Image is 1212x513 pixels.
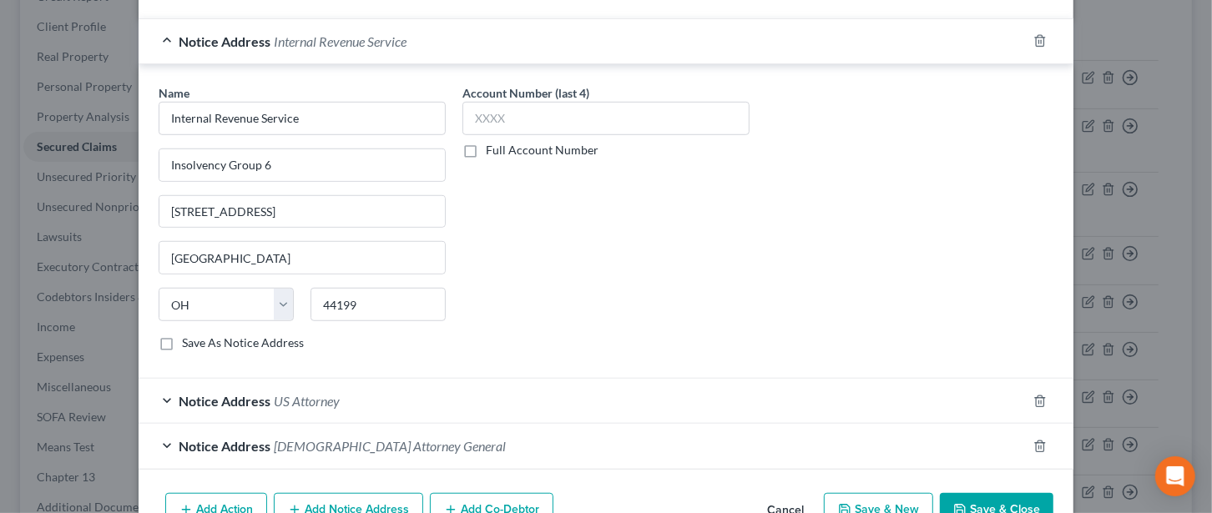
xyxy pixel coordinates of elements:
[159,86,189,100] span: Name
[462,102,750,135] input: XXXX
[159,149,445,181] input: Enter address...
[274,393,340,409] span: US Attorney
[179,438,270,454] span: Notice Address
[462,84,589,102] label: Account Number (last 4)
[182,334,304,351] label: Save As Notice Address
[486,142,598,158] label: Full Account Number
[311,288,446,321] input: Enter zip..
[179,393,270,409] span: Notice Address
[274,438,506,454] span: [DEMOGRAPHIC_DATA] Attorney General
[179,33,270,49] span: Notice Address
[159,196,445,228] input: Apt, Suite, etc...
[1155,456,1195,496] div: Open Intercom Messenger
[159,102,446,135] input: Search by name...
[274,33,407,49] span: Internal Revenue Service
[159,242,445,274] input: Enter city...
